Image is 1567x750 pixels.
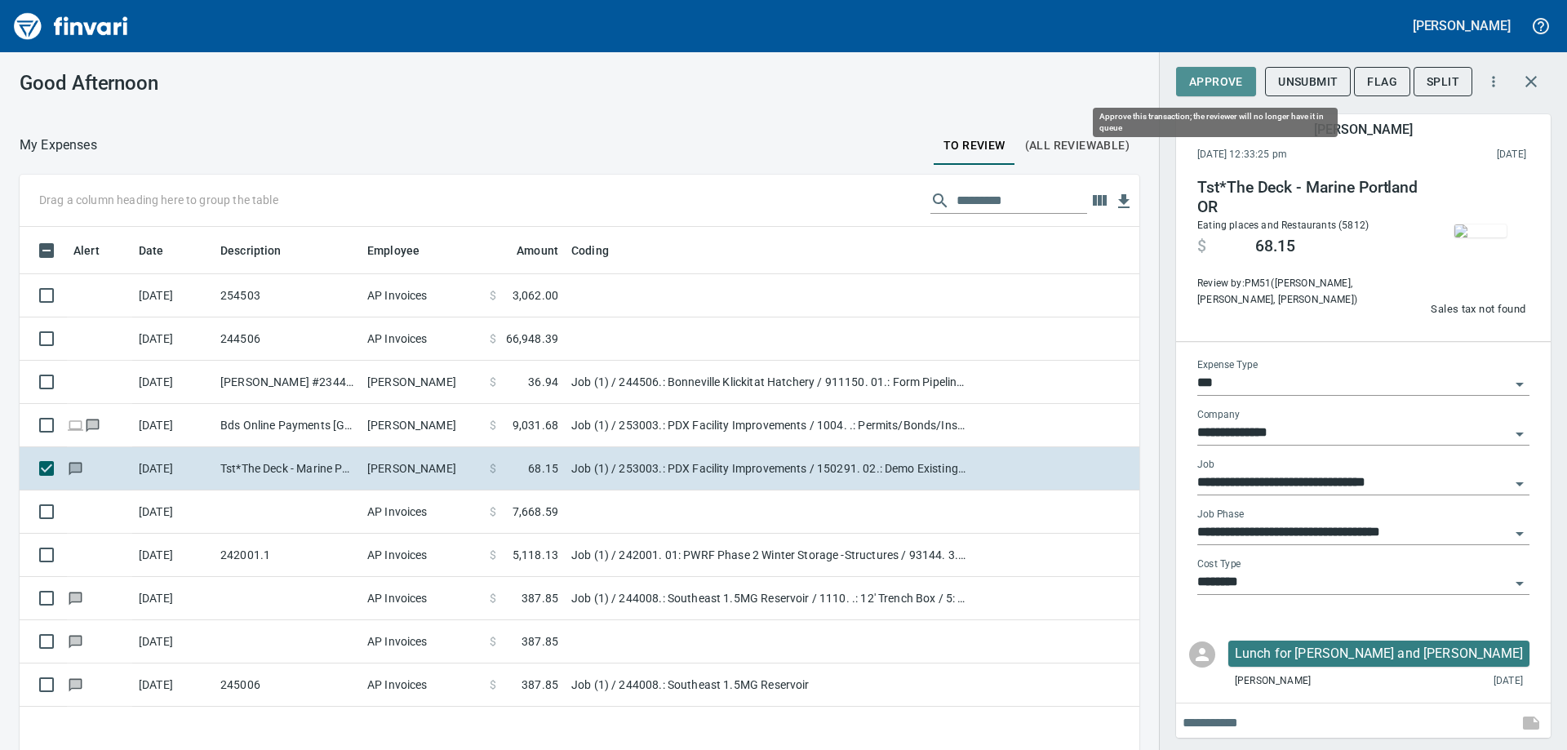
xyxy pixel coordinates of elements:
[73,241,121,260] span: Alert
[139,241,185,260] span: Date
[1176,67,1256,97] button: Approve
[565,404,973,447] td: Job (1) / 253003.: PDX Facility Improvements / 1004. .: Permits/Bonds/Insurance / 5: Other
[1508,522,1531,545] button: Open
[1197,560,1241,570] label: Cost Type
[1278,72,1338,92] span: Unsubmit
[565,577,973,620] td: Job (1) / 244008.: Southeast 1.5MG Reservoir / 1110. .: 12' Trench Box / 5: Other
[1454,224,1507,237] img: receipts%2Ftapani%2F2025-09-04%2FOf20N6DR0QPdM4xGoQhlCDvLmKD3__VKWVCg0nRjXrcDd5zvp4_thumb.jpg
[506,331,558,347] span: 66,948.39
[67,463,84,473] span: Has messages
[367,241,441,260] span: Employee
[139,241,164,260] span: Date
[1413,17,1511,34] h5: [PERSON_NAME]
[1314,121,1412,138] h5: [PERSON_NAME]
[1265,67,1351,97] button: Unsubmit
[1409,13,1515,38] button: [PERSON_NAME]
[214,404,361,447] td: Bds Online Payments [GEOGRAPHIC_DATA] OR
[522,590,558,606] span: 387.85
[490,331,496,347] span: $
[522,677,558,693] span: 387.85
[361,317,483,361] td: AP Invoices
[1427,297,1529,322] button: Sales tax not found
[361,404,483,447] td: [PERSON_NAME]
[10,7,132,46] img: Finvari
[1087,189,1112,213] button: Choose columns to display
[361,577,483,620] td: AP Invoices
[132,534,214,577] td: [DATE]
[1025,135,1130,156] span: (All Reviewable)
[1392,147,1526,163] span: This charge was settled by the merchant and appears on the 2025/09/06 statement.
[214,534,361,577] td: 242001.1
[132,317,214,361] td: [DATE]
[214,274,361,317] td: 254503
[490,287,496,304] span: $
[571,241,609,260] span: Coding
[565,447,973,490] td: Job (1) / 253003.: PDX Facility Improvements / 150291. 02.: Demo Existing Fuel Lines / 5: Other
[220,241,282,260] span: Description
[522,633,558,650] span: 387.85
[1197,178,1419,217] h4: Tst*The Deck - Marine Portland OR
[361,534,483,577] td: AP Invoices
[943,135,1005,156] span: To Review
[361,490,483,534] td: AP Invoices
[361,361,483,404] td: [PERSON_NAME]
[1427,72,1459,92] span: Split
[132,620,214,663] td: [DATE]
[1197,147,1392,163] span: [DATE] 12:33:25 pm
[361,447,483,490] td: [PERSON_NAME]
[1431,300,1525,319] span: Sales tax not found
[132,490,214,534] td: [DATE]
[490,547,496,563] span: $
[1197,276,1419,308] span: Review by: PM51 ([PERSON_NAME], [PERSON_NAME], [PERSON_NAME])
[67,679,84,690] span: Has messages
[1508,423,1531,446] button: Open
[67,636,84,646] span: Has messages
[1197,237,1206,256] span: $
[1197,220,1369,231] span: Eating places and Restaurants (5812)
[132,447,214,490] td: [DATE]
[1508,373,1531,396] button: Open
[20,72,366,95] h3: Good Afternoon
[1512,703,1551,743] span: This records your note into the expense. If you would like to send a message to an employee inste...
[20,135,97,155] p: My Expenses
[361,620,483,663] td: AP Invoices
[513,504,558,520] span: 7,668.59
[513,547,558,563] span: 5,118.13
[361,274,483,317] td: AP Invoices
[1508,473,1531,495] button: Open
[1512,62,1551,101] button: Close transaction
[1197,411,1240,420] label: Company
[528,460,558,477] span: 68.15
[1354,67,1410,97] button: Flag
[1508,572,1531,595] button: Open
[1255,237,1295,256] span: 68.15
[565,534,973,577] td: Job (1) / 242001. 01: PWRF Phase 2 Winter Storage -Structures / 93144. 3.: Pour LOS Bridge Backwa...
[513,287,558,304] span: 3,062.00
[1197,361,1258,371] label: Expense Type
[1197,460,1214,470] label: Job
[1197,510,1244,520] label: Job Phase
[214,447,361,490] td: Tst*The Deck - Marine Portland OR
[495,241,558,260] span: Amount
[361,663,483,707] td: AP Invoices
[490,374,496,390] span: $
[214,663,361,707] td: 245006
[1189,72,1243,92] span: Approve
[132,577,214,620] td: [DATE]
[528,374,558,390] span: 36.94
[1476,64,1512,100] button: More
[565,361,973,404] td: Job (1) / 244506.: Bonneville Klickitat Hatchery / 911150. 01.: Form Pipeline Pedestals / 5: Other
[132,404,214,447] td: [DATE]
[1494,673,1523,690] span: [DATE]
[67,592,84,603] span: Has messages
[132,361,214,404] td: [DATE]
[1235,644,1523,663] p: Lunch for [PERSON_NAME] and [PERSON_NAME]
[39,192,278,208] p: Drag a column heading here to group the table
[490,633,496,650] span: $
[571,241,630,260] span: Coding
[565,663,973,707] td: Job (1) / 244008.: Southeast 1.5MG Reservoir
[214,317,361,361] td: 244506
[132,274,214,317] td: [DATE]
[84,419,101,430] span: Has messages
